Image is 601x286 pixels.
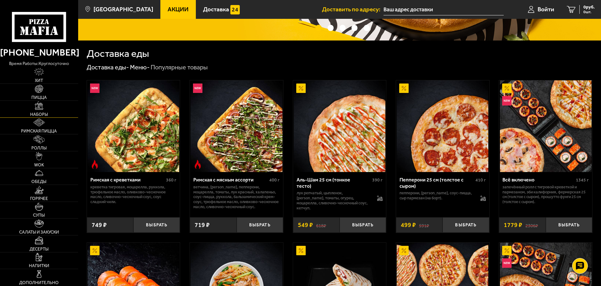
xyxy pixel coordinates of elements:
[31,180,46,184] span: Обеды
[87,80,180,172] a: НовинкаОстрое блюдоРимская с креветками
[502,246,512,255] img: Акционный
[502,185,589,205] p: Запечённый ролл с тигровой креветкой и пармезаном, Эби Калифорния, Фермерская 25 см (толстое с сы...
[576,177,589,183] span: 1345 г
[499,80,592,172] a: АкционныйНовинкаВсё включено
[193,185,280,210] p: ветчина, [PERSON_NAME], пепперони, моцарелла, томаты, лук красный, халапеньо, соус-пицца, руккола...
[88,80,179,172] img: Римская с креветками
[419,222,429,228] s: 591 ₽
[315,25,321,31] button: точки переключения
[298,222,313,228] span: 549 ₽
[399,84,409,93] img: Акционный
[294,80,385,172] img: Аль-Шам 25 см (тонкое тесто)
[443,217,489,233] button: Выбрать
[92,222,107,228] span: 749 ₽
[502,177,574,183] div: Всё включено
[30,247,49,251] span: Десерты
[30,197,48,201] span: Горячее
[316,222,326,228] s: 618 ₽
[500,80,592,172] img: Всё включено
[21,129,57,133] span: Римская пицца
[90,246,99,255] img: Акционный
[30,112,48,117] span: Наборы
[33,213,45,218] span: Супы
[87,49,149,59] h1: Доставка еды
[372,177,383,183] span: 390 г
[31,95,47,100] span: Пицца
[322,6,384,12] span: Доставить по адресу:
[130,63,150,71] a: Меню-
[538,6,554,12] span: Войти
[504,222,522,228] span: 1779 ₽
[297,177,371,189] div: Аль-Шам 25 см (тонкое тесто)
[193,177,268,183] div: Римская с мясным ассорти
[297,191,371,211] p: лук репчатый, цыпленок, [PERSON_NAME], томаты, огурец, моцарелла, сливочно-чесночный соус, кетчуп.
[190,80,282,172] img: Римская с мясным ассорти
[396,80,489,172] a: АкционныйПепперони 25 см (толстое с сыром)
[230,5,240,14] img: 15daf4d41897b9f0e9f617042186c801.svg
[90,177,165,183] div: Римская с креветками
[399,246,409,255] img: Акционный
[203,6,229,12] span: Доставка
[397,80,488,172] img: Пепперони 25 см (толстое с сыром)
[166,177,176,183] span: 360 г
[384,4,504,15] input: Ваш адрес доставки
[29,264,49,268] span: Напитки
[195,222,210,228] span: 719 ₽
[151,63,208,72] div: Популярные товары
[90,160,99,169] img: Острое блюдо
[502,96,512,105] img: Новинка
[34,163,44,167] span: WOK
[296,84,306,93] img: Акционный
[94,6,153,12] span: [GEOGRAPHIC_DATA]
[19,281,59,285] span: Дополнительно
[328,25,334,31] button: точки переключения
[525,222,538,228] s: 2306 ₽
[583,10,595,14] span: 0 шт.
[193,160,202,169] img: Острое блюдо
[340,25,346,31] button: точки переключения
[546,217,592,233] button: Выбрать
[35,78,43,83] span: Хит
[269,177,280,183] span: 400 г
[193,84,202,93] img: Новинка
[475,177,486,183] span: 410 г
[400,177,474,189] div: Пепперони 25 см (толстое с сыром)
[168,6,189,12] span: Акции
[364,25,370,31] button: точки переключения
[90,84,99,93] img: Новинка
[237,217,283,233] button: Выбрать
[296,246,306,255] img: Акционный
[351,25,357,31] button: точки переключения
[340,217,386,233] button: Выбрать
[401,222,416,228] span: 499 ₽
[502,258,512,268] img: Новинка
[583,5,595,9] span: 0 руб.
[293,80,386,172] a: АкционныйАль-Шам 25 см (тонкое тесто)
[502,84,512,93] img: Акционный
[19,230,59,235] span: Салаты и закуски
[31,146,47,150] span: Роллы
[400,191,474,201] p: пепперони, [PERSON_NAME], соус-пицца, сыр пармезан (на борт).
[133,217,180,233] button: Выбрать
[90,185,177,205] p: креветка тигровая, моцарелла, руккола, трюфельное масло, оливково-чесночное масло, сливочно-чесно...
[87,63,129,71] a: Доставка еды-
[190,80,283,172] a: НовинкаОстрое блюдоРимская с мясным ассорти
